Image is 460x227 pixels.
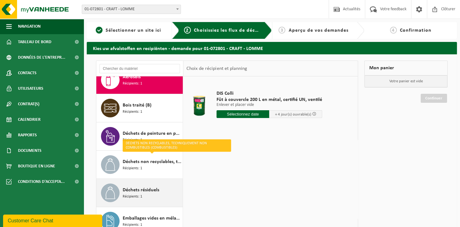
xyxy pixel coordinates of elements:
span: 4 [390,27,397,34]
span: Déchets résiduels [123,186,159,194]
input: Sélectionnez date [217,110,269,118]
span: Déchets non recyclables, techniquement non combustibles (combustibles) [123,158,181,166]
span: Sélectionner un site ici [106,28,161,33]
span: Calendrier [18,112,41,127]
span: Récipients: 1 [123,166,142,171]
span: Récipients: 1 [123,137,142,143]
span: 01-072801 - CRAFT - LOMME [82,5,181,14]
span: Récipients: 1 [123,194,142,200]
span: Boutique en ligne [18,158,55,174]
span: 3 [278,27,285,34]
p: Votre panier est vide [365,75,447,87]
span: Confirmation [400,28,432,33]
div: Mon panier [364,61,448,75]
span: Rapports [18,127,37,143]
span: Déchets de peinture en petits emballages [123,130,181,137]
span: Navigation [18,19,41,34]
span: Documents [18,143,42,158]
span: Aérosols [123,73,141,81]
button: Déchets résiduels Récipients: 1 [96,179,183,207]
span: Tableau de bord [18,34,51,50]
button: Déchets non recyclables, techniquement non combustibles (combustibles) Récipients: 1 [96,151,183,179]
span: DIS Colli [217,90,322,97]
input: Chercher du matériel [99,64,180,73]
span: 2 [184,27,191,34]
span: Choisissiez les flux de déchets et récipients [194,28,297,33]
span: Bois traité (B) [123,102,151,109]
span: Données de l'entrepr... [18,50,65,65]
p: Enlever et placer vide [217,103,322,107]
a: 1Sélectionner un site ici [90,27,167,34]
h2: Kies uw afvalstoffen en recipiënten - demande pour 01-072801 - CRAFT - LOMME [87,42,457,54]
span: Contacts [18,65,37,81]
span: Récipients: 1 [123,109,142,115]
a: Continuer [421,94,447,103]
span: + 4 jour(s) ouvrable(s) [275,112,311,116]
span: Aperçu de vos demandes [288,28,348,33]
button: Déchets de peinture en petits emballages Récipients: 1 [96,122,183,151]
span: Utilisateurs [18,81,43,96]
span: Fût à couvercle 200 L en métal, certifié UN, ventilé [217,97,322,103]
div: Choix de récipient et planning [183,61,250,76]
iframe: chat widget [3,213,103,227]
span: 1 [96,27,103,34]
span: Contrat(s) [18,96,39,112]
span: Emballages vides en mélange de produits dangereux [123,215,181,222]
button: Bois traité (B) Récipients: 1 [96,94,183,122]
span: Récipients: 1 [123,81,142,87]
span: Conditions d'accepta... [18,174,65,189]
button: Aérosols Récipients: 1 [96,66,183,94]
